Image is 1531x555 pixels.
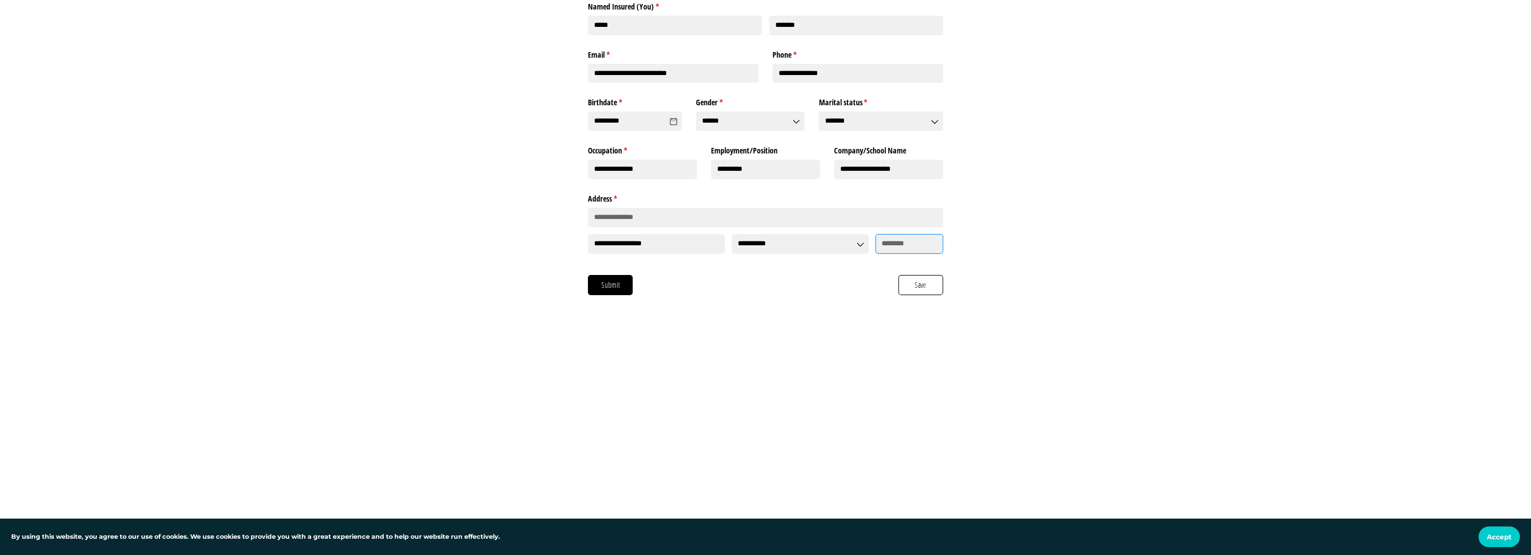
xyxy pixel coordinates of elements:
[588,208,943,227] input: Address Line 1
[914,279,927,291] span: Save
[732,234,868,254] input: State
[834,142,943,156] label: Company/​School Name
[588,275,633,295] button: Submit
[588,45,759,60] label: Email
[711,142,820,156] label: Employment/​Position
[818,94,943,108] label: Marital status
[588,16,762,35] input: First
[1487,533,1511,541] span: Accept
[588,234,724,254] input: City
[875,234,943,254] input: Zip Code
[1478,526,1520,547] button: Accept
[588,94,681,108] label: Birthdate
[772,45,943,60] label: Phone
[769,16,943,35] input: Last
[588,142,697,156] label: Occupation
[11,532,500,542] p: By using this website, you agree to our use of cookies. We use cookies to provide you with a grea...
[898,275,943,295] button: Save
[696,94,805,108] label: Gender
[601,279,620,291] span: Submit
[588,190,943,204] legend: Address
